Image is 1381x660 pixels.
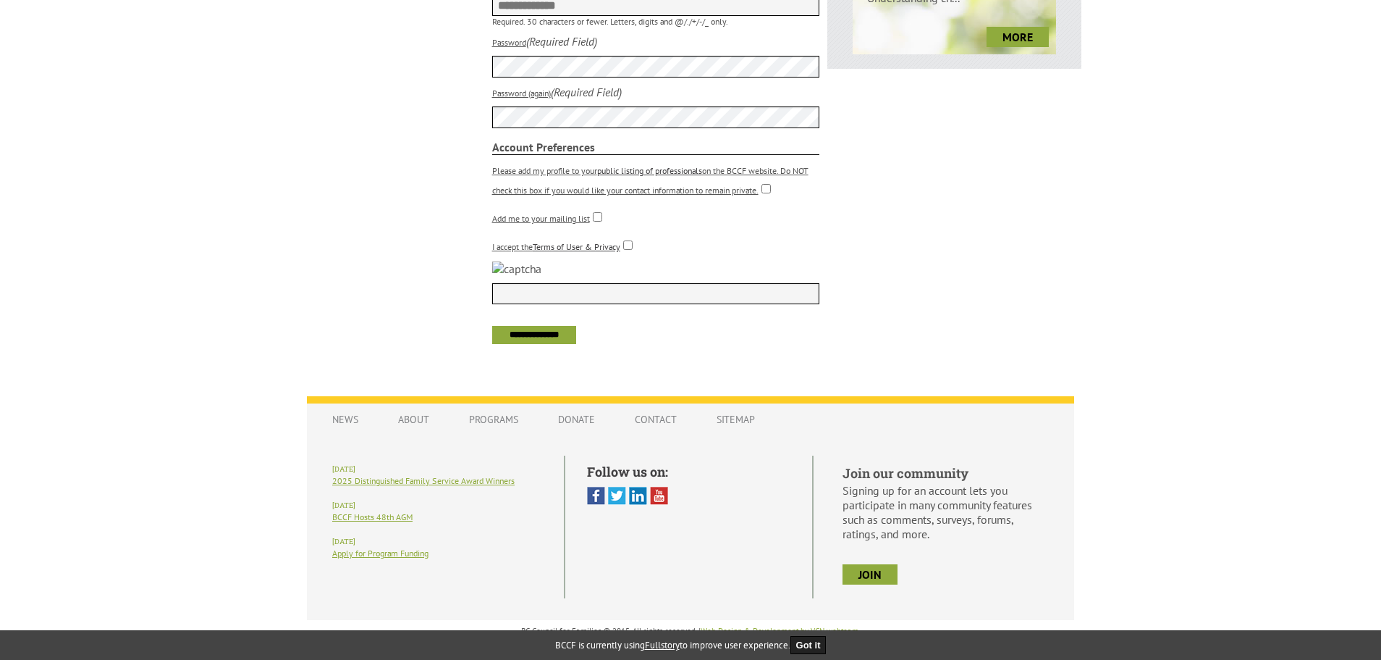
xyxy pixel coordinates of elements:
[492,165,808,196] label: Please add my profile to your on the BCCF website. Do NOT check this box if you would like your c...
[790,636,827,654] button: Got it
[587,463,790,480] h5: Follow us on:
[492,213,590,224] label: Add me to your mailing list
[629,487,647,505] img: Linked In
[492,88,551,99] label: Password (again)
[645,639,680,651] a: Fullstory
[842,483,1049,541] p: Signing up for an account lets you participate in many community features such as comments, surve...
[987,27,1049,47] a: more
[455,406,533,433] a: Programs
[492,16,820,27] p: Required. 30 characters or fewer. Letters, digits and @/./+/-/_ only.
[332,537,542,546] h6: [DATE]
[608,487,626,505] img: Twitter
[526,34,597,49] i: (Required Field)
[492,262,541,276] img: captcha
[332,548,428,559] a: Apply for Program Funding
[492,37,526,48] label: Password
[492,140,820,155] strong: Account Preferences
[332,511,413,522] a: BCCF Hosts 48th AGM
[318,406,373,433] a: News
[533,241,620,252] a: Terms of User & Privacy
[597,165,702,176] a: public listing of professionals
[842,464,1049,482] h5: Join our community
[701,626,858,636] a: Web Design & Development by VCN webteam
[702,406,769,433] a: Sitemap
[332,475,515,486] a: 2025 Distinguished Family Service Award Winners
[332,464,542,474] h6: [DATE]
[587,487,605,505] img: Facebook
[842,564,898,585] a: join
[332,501,542,510] h6: [DATE]
[544,406,609,433] a: Donate
[307,626,1074,636] p: BC Council for Families © 2015, All rights reserved. | .
[620,406,691,433] a: Contact
[650,487,668,505] img: You Tube
[492,241,620,252] label: I accept the
[551,85,622,99] i: (Required Field)
[384,406,444,433] a: About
